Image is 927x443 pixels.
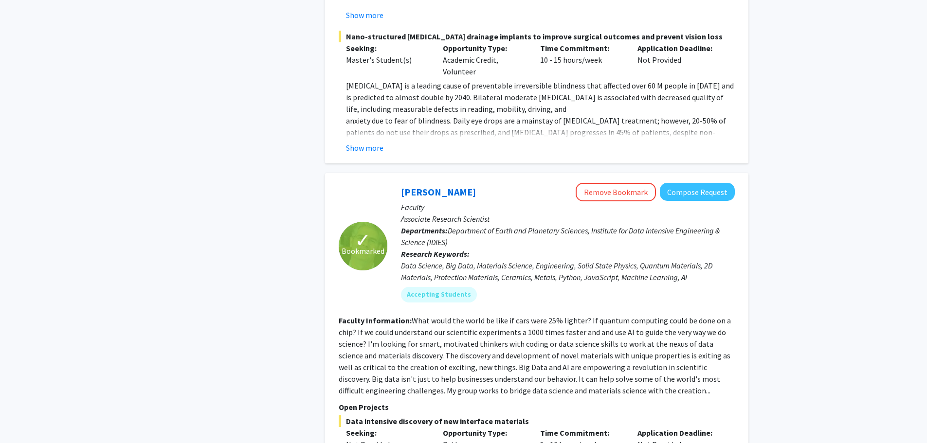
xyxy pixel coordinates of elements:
div: 10 - 15 hours/week [533,42,630,77]
div: Data Science, Big Data, Materials Science, Engineering, Solid State Physics, Quantum Materials, 2... [401,260,735,283]
iframe: Chat [7,399,41,436]
span: Nano-structured [MEDICAL_DATA] drainage implants to improve surgical outcomes and prevent vision ... [339,31,735,42]
p: Open Projects [339,401,735,413]
p: Opportunity Type: [443,42,526,54]
span: Data intensive discovery of new interface materials [339,415,735,427]
button: Compose Request to David Elbert [660,183,735,201]
p: Seeking: [346,42,429,54]
p: Time Commitment: [540,427,623,439]
fg-read-more: What would the world be like if cars were 25% lighter? If quantum computing could be done on a ch... [339,316,731,395]
p: Application Deadline: [637,42,720,54]
div: Not Provided [630,42,727,77]
p: Opportunity Type: [443,427,526,439]
span: Department of Earth and Planetary Sciences, Institute for Data Intensive Engineering & Science (I... [401,226,720,247]
p: [MEDICAL_DATA] is a leading cause of preventable irreversible blindness that affected over 60 M p... [346,80,735,115]
div: Master's Student(s) [346,54,429,66]
p: anxiety due to fear of blindness. Daily eye drops are a mainstay of [MEDICAL_DATA] treatment; how... [346,115,735,185]
button: Show more [346,9,383,21]
p: Time Commitment: [540,42,623,54]
p: Application Deadline: [637,427,720,439]
b: Faculty Information: [339,316,412,325]
p: Associate Research Scientist [401,213,735,225]
b: Departments: [401,226,448,235]
button: Remove Bookmark [576,183,656,201]
span: ✓ [355,235,371,245]
p: Faculty [401,201,735,213]
mat-chip: Accepting Students [401,287,477,302]
button: Show more [346,142,383,154]
div: Academic Credit, Volunteer [436,42,533,77]
span: Bookmarked [342,245,384,257]
p: Seeking: [346,427,429,439]
a: [PERSON_NAME] [401,186,476,198]
b: Research Keywords: [401,249,470,259]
